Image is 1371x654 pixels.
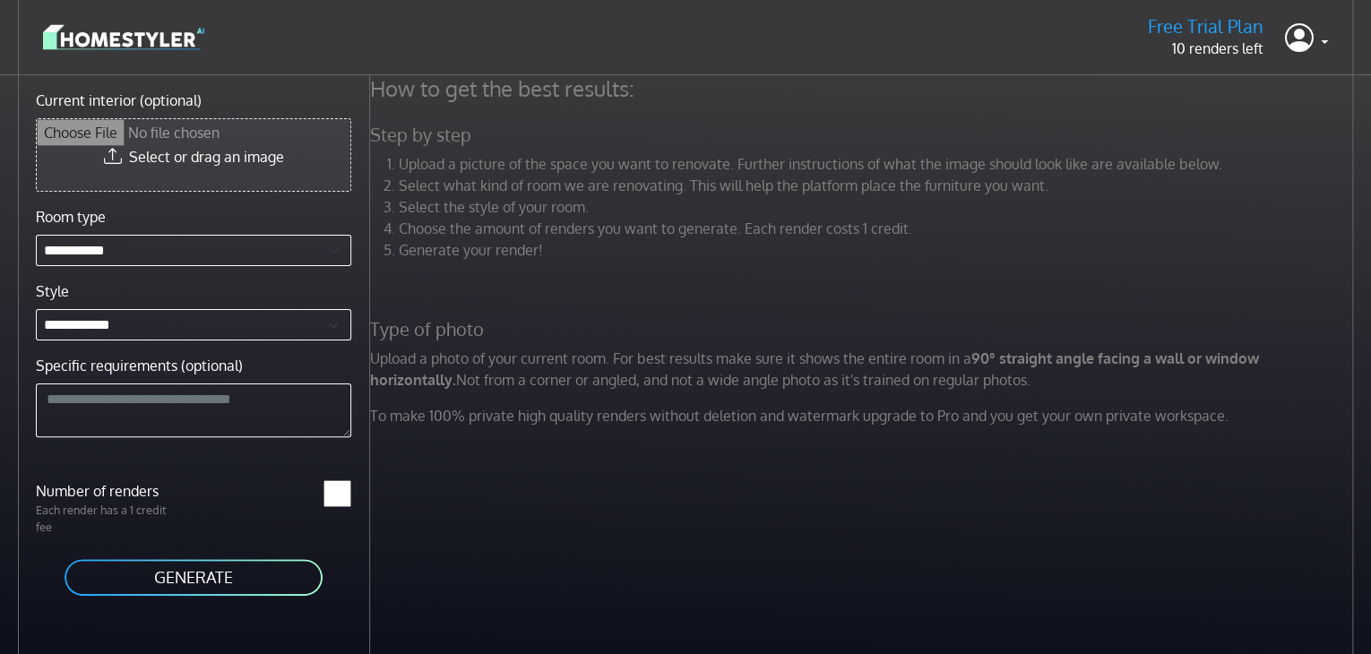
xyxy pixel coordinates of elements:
li: Select what kind of room we are renovating. This will help the platform place the furniture you w... [399,175,1358,196]
img: logo-3de290ba35641baa71223ecac5eacb59cb85b4c7fdf211dc9aaecaaee71ea2f8.svg [43,22,204,53]
h5: Type of photo [359,318,1368,340]
label: Specific requirements (optional) [36,355,243,376]
label: Style [36,280,69,302]
label: Room type [36,206,106,228]
p: 10 renders left [1148,38,1263,59]
h4: How to get the best results: [359,75,1368,102]
label: Current interior (optional) [36,90,202,111]
li: Generate your render! [399,239,1358,261]
h5: Free Trial Plan [1148,15,1263,38]
button: GENERATE [63,557,324,598]
li: Choose the amount of renders you want to generate. Each render costs 1 credit. [399,218,1358,239]
li: Upload a picture of the space you want to renovate. Further instructions of what the image should... [399,153,1358,175]
label: Number of renders [25,480,194,502]
p: Each render has a 1 credit fee [25,502,194,536]
li: Select the style of your room. [399,196,1358,218]
p: Upload a photo of your current room. For best results make sure it shows the entire room in a Not... [359,348,1368,391]
h5: Step by step [359,124,1368,146]
p: To make 100% private high quality renders without deletion and watermark upgrade to Pro and you g... [359,405,1368,426]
